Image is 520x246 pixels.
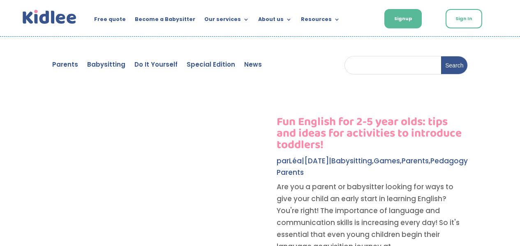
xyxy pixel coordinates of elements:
a: Resources [301,16,340,26]
img: English [361,17,368,22]
span: [DATE] [304,156,329,166]
a: Parents [402,156,429,166]
a: Babysitting [331,156,372,166]
a: Sign In [446,9,482,28]
a: Parents [52,62,78,71]
a: Signup [384,9,422,28]
a: Kidlee Logo [21,8,79,26]
a: Our services [204,16,249,26]
a: Games [374,156,400,166]
a: Free quote [94,16,126,26]
a: Fun English for 2-5 year olds: tips and ideas for activities to introduce toddlers! [277,113,462,154]
a: Special Edition [187,62,235,71]
p: par | | , , , [52,155,468,179]
a: Babysitting [87,62,125,71]
a: Become a Babysitter [135,16,195,26]
a: About us [258,16,292,26]
a: News [244,62,262,71]
a: Do It Yourself [134,62,178,71]
input: Search [441,56,467,74]
img: logo_kidlee_blue [21,8,79,26]
a: Léa [289,156,302,166]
